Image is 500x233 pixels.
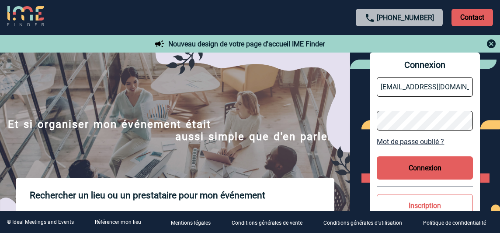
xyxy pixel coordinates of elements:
[323,220,402,226] p: Conditions générales d'utilisation
[416,218,500,226] a: Politique de confidentialité
[164,218,225,226] a: Mentions légales
[95,219,141,225] a: Référencer mon lieu
[7,219,74,225] div: © Ideal Meetings and Events
[423,220,486,226] p: Politique de confidentialité
[316,218,416,226] a: Conditions générales d'utilisation
[232,220,302,226] p: Conditions générales de vente
[171,220,211,226] p: Mentions légales
[225,218,316,226] a: Conditions générales de vente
